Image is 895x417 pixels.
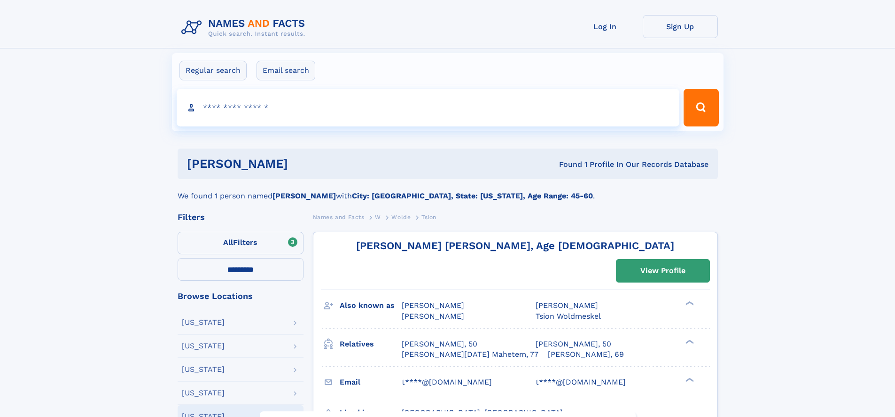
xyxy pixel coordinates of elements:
[178,232,304,254] label: Filters
[356,240,674,252] a: [PERSON_NAME] [PERSON_NAME], Age [DEMOGRAPHIC_DATA]
[536,301,598,310] span: [PERSON_NAME]
[402,312,464,321] span: [PERSON_NAME]
[640,260,685,282] div: View Profile
[643,15,718,38] a: Sign Up
[313,211,365,223] a: Names and Facts
[340,336,402,352] h3: Relatives
[375,211,381,223] a: W
[340,298,402,314] h3: Also known as
[683,338,694,345] div: ❯
[616,260,709,282] a: View Profile
[257,61,315,80] label: Email search
[421,214,436,220] span: Tsion
[178,213,304,221] div: Filters
[548,349,624,360] a: [PERSON_NAME], 69
[402,301,464,310] span: [PERSON_NAME]
[423,159,708,170] div: Found 1 Profile In Our Records Database
[402,408,563,417] span: [GEOGRAPHIC_DATA], [GEOGRAPHIC_DATA]
[182,366,225,373] div: [US_STATE]
[683,300,694,307] div: ❯
[177,89,680,126] input: search input
[340,374,402,390] h3: Email
[568,15,643,38] a: Log In
[178,15,313,40] img: Logo Names and Facts
[683,377,694,383] div: ❯
[536,312,601,321] span: Tsion Woldmeskel
[352,191,593,200] b: City: [GEOGRAPHIC_DATA], State: [US_STATE], Age Range: 45-60
[536,339,611,349] a: [PERSON_NAME], 50
[272,191,336,200] b: [PERSON_NAME]
[223,238,233,247] span: All
[178,292,304,300] div: Browse Locations
[178,179,718,202] div: We found 1 person named with .
[684,89,718,126] button: Search Button
[182,319,225,326] div: [US_STATE]
[182,389,225,397] div: [US_STATE]
[391,214,411,220] span: Wolde
[402,339,477,349] a: [PERSON_NAME], 50
[179,61,247,80] label: Regular search
[187,158,424,170] h1: [PERSON_NAME]
[375,214,381,220] span: W
[182,342,225,350] div: [US_STATE]
[402,349,538,360] a: [PERSON_NAME][DATE] Mahetem, 77
[391,211,411,223] a: Wolde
